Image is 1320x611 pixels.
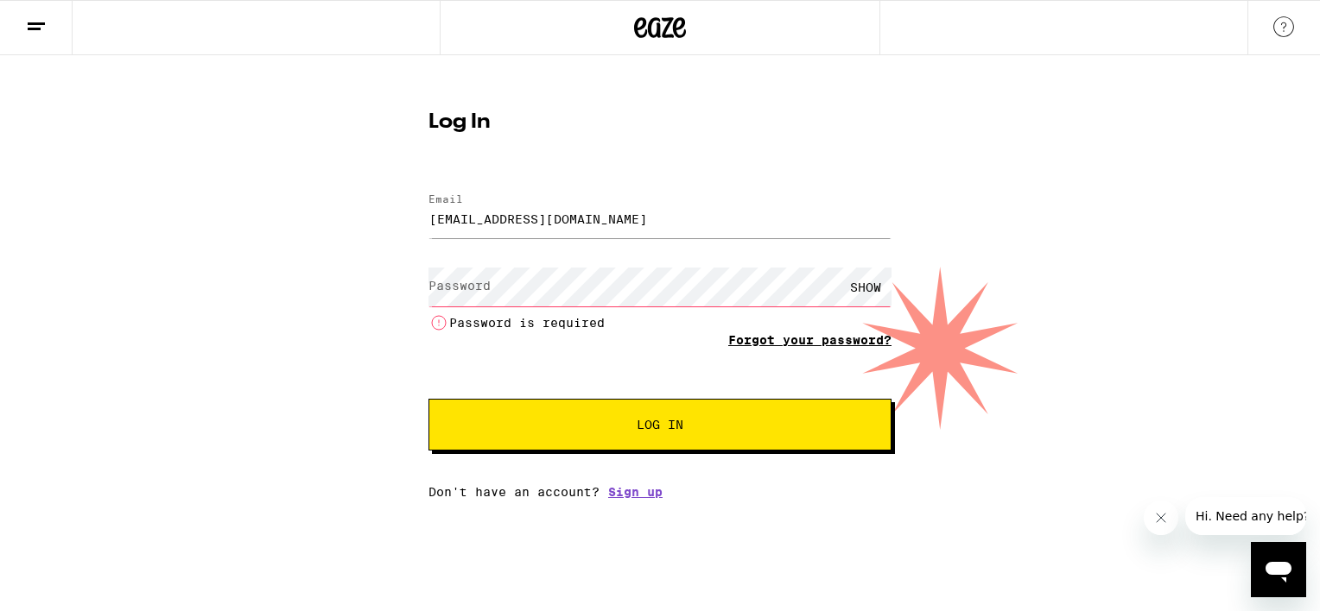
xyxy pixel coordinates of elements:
[840,268,892,306] div: SHOW
[608,485,663,499] a: Sign up
[428,279,491,293] label: Password
[1251,542,1306,597] iframe: Button to launch messaging window
[428,312,892,333] li: Password is required
[1144,501,1178,535] iframe: Close message
[428,485,892,499] div: Don't have an account?
[728,333,892,347] a: Forgot your password?
[1185,497,1306,535] iframe: Message from company
[428,199,892,238] input: Email
[428,112,892,133] h1: Log In
[637,419,683,431] span: Log In
[428,193,463,205] label: Email
[428,399,892,450] button: Log In
[10,12,124,26] span: Hi. Need any help?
